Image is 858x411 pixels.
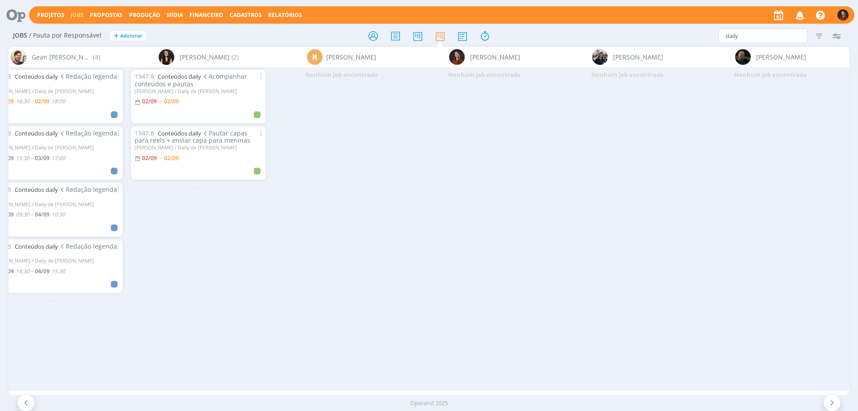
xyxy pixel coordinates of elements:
span: Adicionar [120,33,143,39]
: 03/09 [35,154,50,162]
: 15:30 [51,267,65,275]
a: Produção [129,11,160,19]
span: + [114,31,118,41]
button: Propostas [87,12,125,19]
a: Jobs [71,11,84,19]
: - [160,156,162,161]
: - [31,99,33,104]
button: Financeiro [187,12,226,19]
: - [31,212,33,217]
: 04/09 [35,211,50,218]
div: M [307,49,323,65]
div: [PERSON_NAME] / Daily de [PERSON_NAME] [135,144,262,150]
div: Nenhum job encontrado [413,67,556,83]
input: Busca [719,29,808,43]
: 15:30 [16,154,29,162]
: 09:30 [16,211,29,218]
a: Conteúdos daily [158,72,201,81]
div: - - - [127,182,270,191]
div: [PERSON_NAME] / Daily de [PERSON_NAME] [135,88,262,94]
span: / Pauta por Responsável [29,32,101,39]
div: Nenhum job encontrado [699,67,842,83]
span: Propostas [90,11,122,19]
: 02/09 [164,154,179,162]
a: Conteúdos daily [15,186,58,194]
span: (2) [231,52,239,62]
a: Conteúdos daily [15,242,58,250]
span: [PERSON_NAME] [613,52,663,62]
button: Cadastros [227,12,265,19]
img: M [735,49,751,65]
button: +Adicionar [110,31,146,41]
span: Gean [PERSON_NAME] [32,52,91,62]
span: [PERSON_NAME] [470,52,520,62]
: - [31,156,33,161]
: 02/09 [142,97,157,105]
a: Projetos [37,11,64,19]
button: Projetos [34,12,67,19]
span: [PERSON_NAME] [756,52,806,62]
span: (4) [93,52,100,62]
: 02/09 [142,154,157,162]
div: Nenhum job encontrado [556,67,699,83]
button: Mídia [164,12,185,19]
button: Jobs [68,12,86,19]
span: 1947.8 [135,72,154,81]
: 16:30 [16,97,29,105]
: - [31,269,33,274]
a: Conteúdos daily [15,129,58,137]
: 14:30 [16,267,29,275]
button: Relatórios [265,12,305,19]
: 10:30 [51,211,65,218]
span: Pautar capas para reels + enviar capa para meninas [135,129,250,145]
: 18:00 [51,97,65,105]
img: M [592,49,608,65]
span: 1947.8 [135,129,154,137]
: 02/09 [164,97,179,105]
span: [PERSON_NAME] [180,52,230,62]
span: Jobs [13,32,27,39]
img: I [159,49,174,65]
: 04/09 [35,267,50,275]
a: Conteúdos daily [158,129,201,137]
span: Cadastros [230,11,262,19]
a: Mídia [167,11,183,19]
button: Produção [126,12,163,19]
: 02/09 [35,97,50,105]
img: M [449,49,465,65]
button: M [837,7,849,23]
a: Relatórios [268,11,302,19]
img: G [11,49,26,65]
a: Conteúdos daily [15,72,58,81]
span: [PERSON_NAME] [326,52,376,62]
span: Acompanhar conteúdos e pautas [135,72,247,88]
img: M [837,9,849,21]
div: Nenhum job encontrado [270,67,413,83]
: 17:00 [51,154,65,162]
a: Financeiro [189,11,223,19]
: - [160,99,162,104]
